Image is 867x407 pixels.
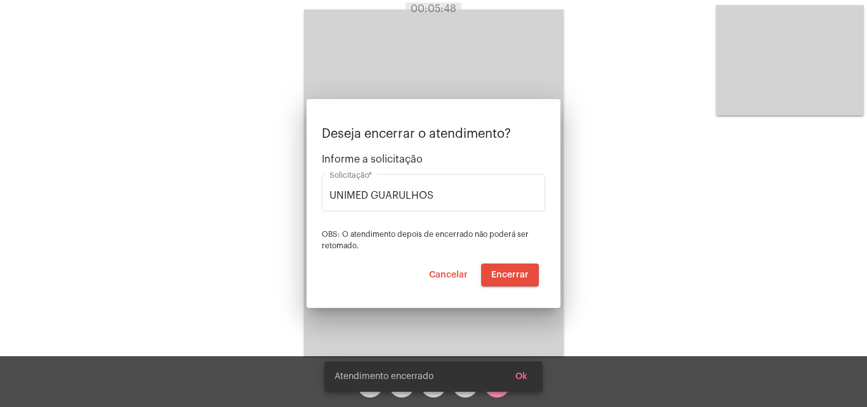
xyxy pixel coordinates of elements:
[411,4,456,14] span: 00:05:48
[329,190,538,201] input: Buscar solicitação
[419,264,478,286] button: Cancelar
[481,264,539,286] button: Encerrar
[322,127,545,141] p: Deseja encerrar o atendimento?
[322,230,529,250] span: OBS: O atendimento depois de encerrado não poderá ser retomado.
[334,370,433,383] span: Atendimento encerrado
[515,372,527,381] span: Ok
[322,154,545,165] span: Informe a solicitação
[491,270,529,279] span: Encerrar
[429,270,468,279] span: Cancelar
